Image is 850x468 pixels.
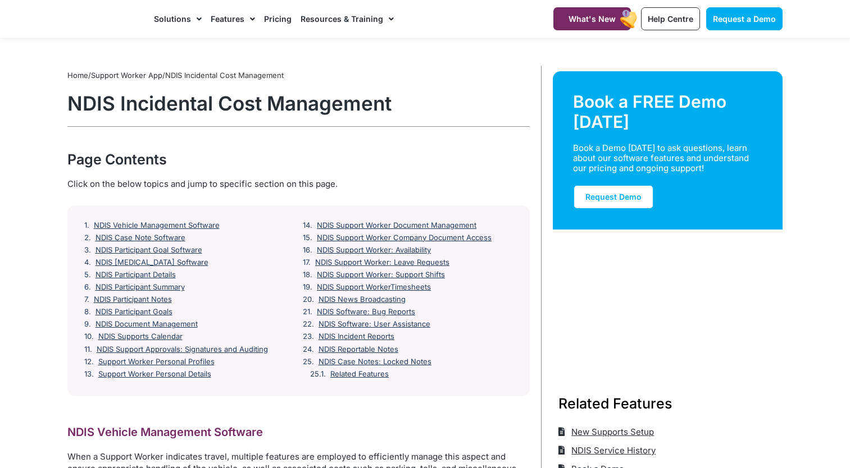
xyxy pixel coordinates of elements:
[94,221,220,230] a: NDIS Vehicle Management Software
[713,14,776,24] span: Request a Demo
[91,71,162,80] a: Support Worker App
[96,283,185,292] a: NDIS Participant Summary
[98,357,215,366] a: Support Worker Personal Profiles
[641,7,700,30] a: Help Centre
[96,270,176,279] a: NDIS Participant Details
[706,7,783,30] a: Request a Demo
[553,7,631,30] a: What's New
[573,185,654,209] a: Request Demo
[558,393,778,414] h3: Related Features
[94,295,172,304] a: NDIS Participant Notes
[319,332,394,341] a: NDIS Incident Reports
[165,71,284,80] span: NDIS Incidental Cost Management
[317,270,445,279] a: NDIS Support Worker: Support Shifts
[558,423,654,441] a: New Supports Setup
[553,230,783,366] img: Support Worker and NDIS Participant out for a coffee.
[96,258,208,267] a: NDIS [MEDICAL_DATA] Software
[317,246,431,255] a: NDIS Support Worker: Availability
[585,192,642,201] span: Request Demo
[317,308,415,316] a: NDIS Software: Bug Reports
[67,149,530,169] div: Page Contents
[67,91,530,115] h1: NDIS Incidental Cost Management
[573,143,749,173] div: Book a Demo [DATE] to ask questions, learn about our software features and understand our pricing...
[569,423,654,441] span: New Supports Setup
[317,233,492,242] a: NDIS Support Worker Company Document Access
[319,345,398,354] a: NDIS Reportable Notes
[573,91,763,132] div: Book a FREE Demo [DATE]
[67,71,88,80] a: Home
[648,14,693,24] span: Help Centre
[67,71,284,80] span: / /
[98,370,211,379] a: Support Worker Personal Details
[558,441,656,460] a: NDIS Service History
[98,332,183,341] a: NDIS Supports Calendar
[319,295,406,304] a: NDIS News Broadcasting
[67,425,530,439] h2: NDIS Vehicle Management Software
[569,441,656,460] span: NDIS Service History
[67,178,530,190] div: Click on the below topics and jump to specific section on this page.
[330,370,389,379] a: Related Features
[317,283,431,292] a: NDIS Support WorkerTimesheets
[569,14,616,24] span: What's New
[97,345,268,354] a: NDIS Support Approvals: Signatures and Auditing
[96,308,172,316] a: NDIS Participant Goals
[96,320,198,329] a: NDIS Document Management
[319,320,430,329] a: NDIS Software: User Assistance
[317,221,476,230] a: NDIS Support Worker Document Management
[96,246,202,255] a: NDIS Participant Goal Software
[315,258,449,267] a: NDIS Support Worker: Leave Requests
[319,357,431,366] a: NDIS Case Notes: Locked Notes
[96,233,185,242] a: NDIS Case Note Software
[67,11,143,27] img: CareMaster Logo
